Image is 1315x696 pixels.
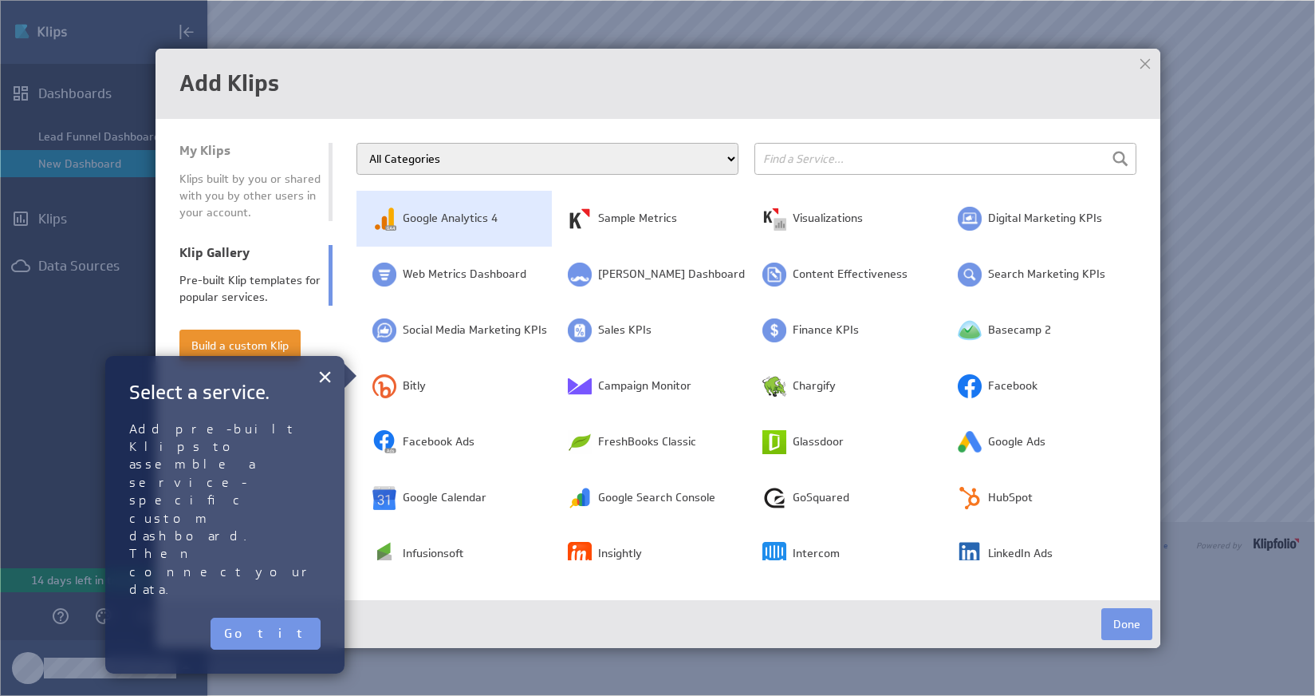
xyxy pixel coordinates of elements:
span: Sales KPIs [598,322,652,338]
button: Got it [211,618,321,650]
span: Facebook Ads [403,434,474,450]
span: Finance KPIs [793,322,859,338]
img: image6347507244920034643.png [568,374,592,398]
img: image1443927121734523965.png [568,207,592,231]
img: image4203343126471956075.png [762,430,786,454]
img: image2754833655435752804.png [372,430,396,454]
img: image1810292984256751319.png [568,318,592,342]
img: image5288152894157907875.png [762,207,786,231]
span: Bitly [403,378,426,394]
span: Intercom [793,546,840,562]
img: image2563615312826291593.png [762,486,786,510]
img: image8320012023144177748.png [372,374,396,398]
img: image5117197766309347828.png [762,263,786,287]
span: Insightly [598,546,642,562]
button: Close [317,361,333,393]
span: Sample Metrics [598,211,677,227]
img: image7785814661071211034.png [372,263,396,287]
img: image9023359807102731842.png [568,486,592,510]
span: GoSquared [793,490,849,506]
img: image2048842146512654208.png [568,263,592,287]
span: Facebook [988,378,1037,394]
img: image3296276360446815218.png [762,542,786,566]
span: Campaign Monitor [598,378,691,394]
img: image4712442411381150036.png [958,207,982,231]
img: image1858912082062294012.png [958,542,982,566]
img: image8669511407265061774.png [372,318,396,342]
input: Find a Service... [754,143,1136,175]
span: LinkedIn Ads [988,546,1053,562]
img: image286808521443149053.png [762,318,786,342]
img: image2261544860167327136.png [762,374,786,398]
h1: Add Klips [179,73,1136,95]
img: image8284517391661430187.png [568,542,592,566]
img: image4858805091178672087.png [372,542,396,566]
span: Search Marketing KPIs [988,267,1105,283]
span: Google Calendar [403,490,486,506]
span: Content Effectiveness [793,267,908,283]
span: Chargify [793,378,836,394]
div: Klips built by you or shared with you by other users in your account. [179,171,321,221]
span: Web Metrics Dashboard [403,267,526,283]
img: image52590220093943300.png [958,263,982,287]
span: HubSpot [988,490,1033,506]
span: Basecamp 2 [988,322,1051,338]
h2: Select a service. [129,380,321,405]
img: image8417636050194330799.png [958,430,982,454]
span: FreshBooks Classic [598,434,696,450]
span: Digital Marketing KPIs [988,211,1102,227]
span: Visualizations [793,211,863,227]
span: Social Media Marketing KPIs [403,322,547,338]
button: Done [1101,608,1152,640]
span: Google Ads [988,434,1045,450]
span: Infusionsoft [403,546,463,562]
p: Add pre-built Klips to assemble a service-specific custom dashboard. Then connect your data. [129,421,321,599]
span: Google Analytics 4 [403,211,498,227]
img: image259683944446962572.png [958,318,982,342]
span: Google Search Console [598,490,715,506]
img: image4788249492605619304.png [958,486,982,510]
img: image6502031566950861830.png [372,207,396,231]
div: My Klips [179,143,321,159]
span: [PERSON_NAME] Dashboard [598,267,745,283]
img: image729517258887019810.png [958,374,982,398]
img: image4693762298343897077.png [372,486,396,510]
button: Build a custom Klip [179,330,301,362]
img: image3522292994667009732.png [568,430,592,454]
div: Klip Gallery [179,245,321,261]
span: Glassdoor [793,434,844,450]
div: Pre-built Klip templates for popular services. [179,272,321,306]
